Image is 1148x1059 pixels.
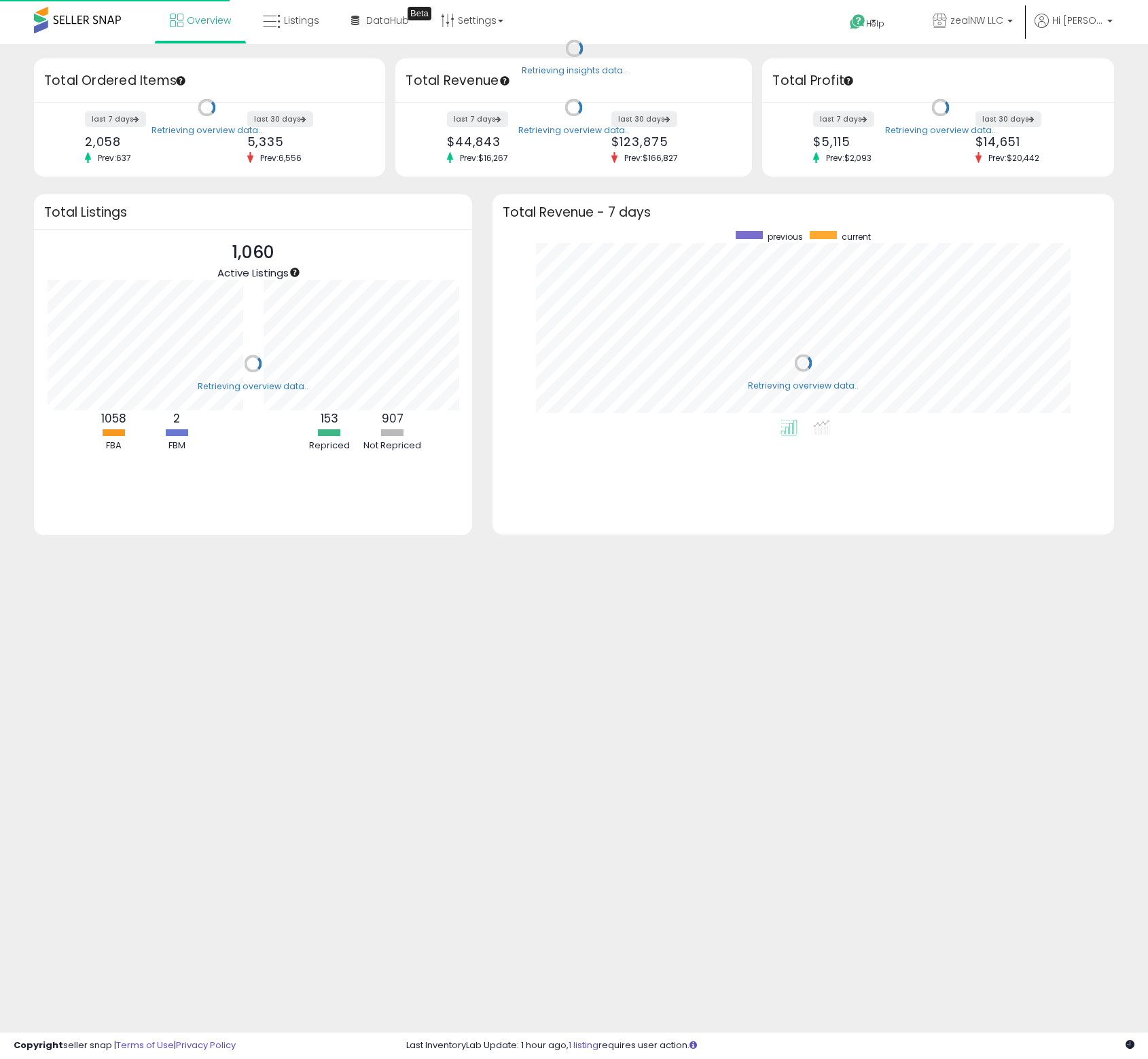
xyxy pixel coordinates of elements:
[1035,14,1113,44] a: Hi [PERSON_NAME]
[950,14,1003,27] span: zealNW LLC
[198,380,308,393] div: Retrieving overview data..
[408,7,431,20] div: Tooltip anchor
[284,14,319,27] span: Listings
[839,3,911,44] a: Help
[366,14,409,27] span: DataHub
[849,14,866,31] i: Get Help
[187,14,231,27] span: Overview
[885,124,996,137] div: Retrieving overview data..
[518,124,629,137] div: Retrieving overview data..
[1052,14,1103,27] span: Hi [PERSON_NAME]
[748,380,859,392] div: Retrieving overview data..
[151,124,262,137] div: Retrieving overview data..
[866,18,884,29] span: Help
